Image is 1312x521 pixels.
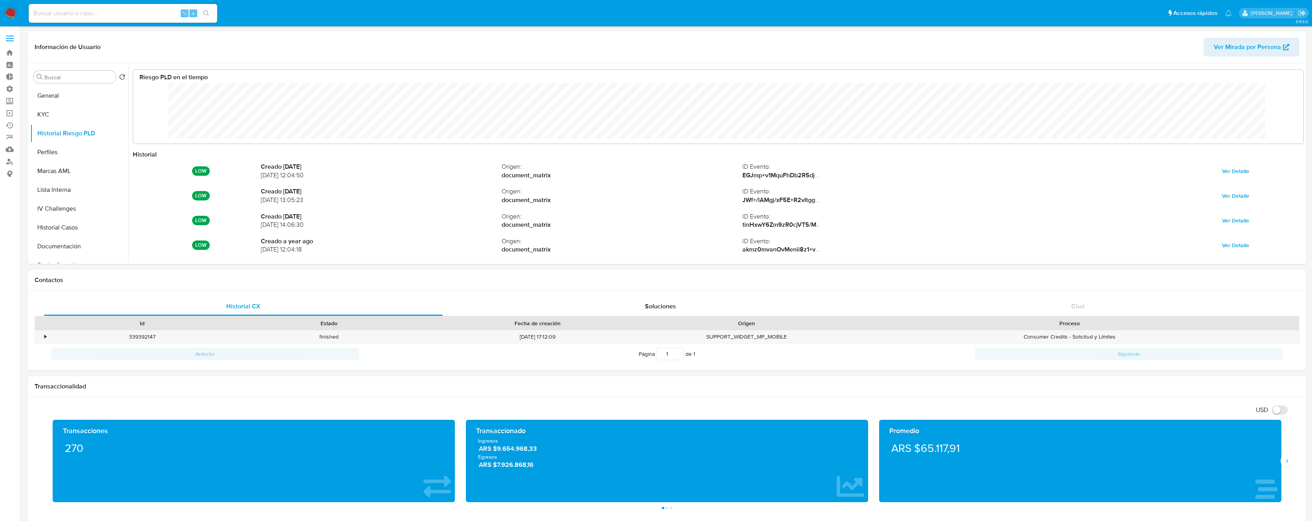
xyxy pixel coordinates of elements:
p: LOW [192,166,210,176]
span: [DATE] 12:04:50 [261,171,502,180]
span: Ver Detalle [1222,190,1249,201]
div: finished [236,330,423,343]
div: Proceso [845,319,1294,327]
span: Ver Mirada por Persona [1214,38,1281,56]
span: 1 [693,350,695,358]
button: Marcas AML [30,162,128,180]
button: Documentación [30,237,128,256]
span: ID Evento : [742,237,983,246]
input: Buscar [44,74,113,81]
h1: Contactos [35,276,1299,284]
strong: Riesgo PLD en el tiempo [139,73,208,82]
button: Historial Riesgo PLD [30,124,128,143]
strong: Creado [DATE] [261,187,502,196]
p: LOW [192,191,210,200]
button: KYC [30,105,128,124]
span: ID Evento : [742,187,983,196]
button: Buscar [37,74,43,80]
strong: akmz0mvanOvMenii8z1+vdNNVtljnkwdjF0FIlCTr/Ti8HT6QwfLadgG2aTJPzFCK2IGuOOQixhOmL8k+Tssuw== [742,245,1045,254]
button: Perfiles [30,143,128,162]
span: Accesos rápidos [1173,9,1217,17]
span: Historial CX [226,302,260,311]
div: Estado [241,319,417,327]
span: Ver Detalle [1222,240,1249,251]
span: [DATE] 13:05:23 [261,196,502,204]
span: ID Evento : [742,212,983,221]
strong: document_matrix [502,220,742,229]
button: Historial Casos [30,218,128,237]
strong: Historial [133,150,157,159]
strong: JWf+/lAMgj/xF5E+R2vItgg8yrzrKMqIKU5g/DH3Ti8J0oAxrhHKb57sEuT6zw1ZPgXjhWz1LZV02i/OeH1I4A== [742,195,1039,204]
h1: Transaccionalidad [35,383,1299,390]
button: IV Challenges [30,199,128,218]
a: Notificaciones [1225,10,1232,16]
strong: tinHxwY6Zm9zR0cjVT5/MMgwM+NjNq6UblL3qYDukUIearmcwClhQpJ6fr0+sa7SidYIeCRzpd4bMgkBbqqltg== [742,220,1049,229]
strong: Creado [DATE] [261,162,502,171]
div: Id [54,319,230,327]
div: Fecha de creación [428,319,647,327]
button: Ver Detalle [1217,165,1255,177]
strong: Creado a year ago [261,237,502,246]
h1: Información de Usuario [35,43,101,51]
span: Origen : [502,237,742,246]
span: Ver Detalle [1222,215,1249,226]
span: Origen : [502,162,742,171]
span: Origen : [502,212,742,221]
div: Consumer Credits - Solicitud y Límites [840,330,1299,343]
span: s [192,9,194,17]
button: Siguiente [975,348,1283,360]
strong: document_matrix [502,171,742,180]
p: LOW [192,216,210,225]
strong: document_matrix [502,245,742,254]
button: Lista Interna [30,180,128,199]
button: Ver Detalle [1217,189,1255,202]
span: Chat [1071,302,1085,311]
span: Página de [639,348,695,360]
button: Ver Detalle [1217,214,1255,227]
span: ⌥ [181,9,187,17]
div: Origen [659,319,835,327]
p: LOW [192,240,210,250]
button: General [30,86,128,105]
div: [DATE] 17:12:09 [422,330,653,343]
p: federico.luaces@mercadolibre.com [1251,9,1295,17]
span: Soluciones [645,302,676,311]
div: • [44,333,46,341]
button: Ver Mirada por Persona [1204,38,1299,56]
button: Anterior [51,348,359,360]
span: [DATE] 12:04:18 [261,245,502,254]
strong: Creado [DATE] [261,212,502,221]
strong: document_matrix [502,196,742,204]
span: Origen : [502,187,742,196]
button: Ver Detalle [1217,239,1255,251]
span: ID Evento : [742,162,983,171]
div: 339392147 [49,330,236,343]
button: search-icon [198,8,214,19]
a: Salir [1298,9,1306,17]
div: SUPPORT_WIDGET_MP_MOBILE [653,330,840,343]
button: Fecha Compliant [30,256,128,275]
button: Volver al orden por defecto [119,74,125,82]
span: [DATE] 14:06:30 [261,220,502,229]
strong: EGJmp+v1MquFhDb2R5djN6nhRlYQKsA9rm/1DLkJX4KdD04lV+aYmeH5yZvsbWqDHJfPZUHcF+T1/3I1CgojgQ== [742,171,1053,180]
input: Buscar usuario o caso... [29,8,217,18]
span: Ver Detalle [1222,166,1249,177]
